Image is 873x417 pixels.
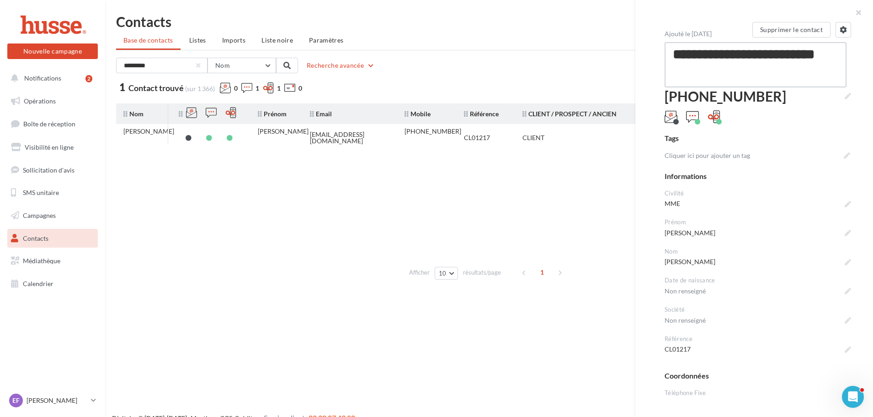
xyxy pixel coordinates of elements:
[23,257,60,265] span: Médiathèque
[85,75,92,82] div: 2
[752,22,830,38] button: Supprimer le contact
[25,143,74,151] span: Visibilité en ligne
[189,36,206,44] span: Listes
[522,135,544,141] div: CLIENT
[464,110,499,118] span: Référence
[185,85,215,92] span: (sur 1 366)
[5,229,100,248] a: Contacts
[5,69,96,88] button: Notifications 2
[27,396,87,405] p: [PERSON_NAME]
[256,84,259,93] span: 1
[665,30,712,38] span: Ajouté le [DATE]
[665,189,851,198] div: Civilité
[405,128,461,135] div: [PHONE_NUMBER]
[665,335,851,343] div: Référence
[409,268,430,277] span: Afficher
[665,218,851,227] div: Prénom
[23,280,53,287] span: Calendrier
[23,234,48,242] span: Contacts
[234,84,238,93] span: 0
[842,386,864,408] iframe: Intercom live chat
[23,211,56,219] span: Campagnes
[665,197,851,210] span: MME
[535,265,549,280] span: 1
[277,84,281,93] span: 1
[23,166,75,173] span: Sollicitation d'avis
[5,92,100,111] a: Opérations
[215,61,230,69] span: Nom
[439,270,447,277] span: 10
[665,87,851,105] span: [PHONE_NUMBER]
[665,255,851,268] span: [PERSON_NAME]
[208,58,276,73] button: Nom
[23,120,75,128] span: Boîte de réception
[123,128,174,135] div: [PERSON_NAME]
[310,110,332,118] span: Email
[665,305,851,314] div: Société
[7,392,98,409] a: EF [PERSON_NAME]
[116,15,862,28] h1: Contacts
[309,36,344,44] span: Paramètres
[24,74,61,82] span: Notifications
[310,131,390,144] div: [EMAIL_ADDRESS][DOMAIN_NAME]
[12,396,20,405] span: EF
[665,151,840,160] p: Cliquer ici pour ajouter un tag
[665,314,851,327] span: Non renseigné
[7,43,98,59] button: Nouvelle campagne
[258,110,287,118] span: Prénom
[665,343,851,356] span: CL01217
[303,60,378,71] button: Recherche avancée
[5,206,100,225] a: Campagnes
[222,36,245,44] span: Imports
[522,110,617,118] span: CLIENT / PROSPECT / ANCIEN
[24,97,56,105] span: Opérations
[665,397,851,410] span: Non renseigné
[435,267,458,280] button: 10
[5,274,100,293] a: Calendrier
[261,36,293,44] span: Liste noire
[665,171,851,182] div: Informations
[665,389,851,397] div: Téléphone Fixe
[665,285,851,298] span: Non renseigné
[665,276,851,285] div: Date de naissance
[665,371,851,381] div: Coordonnées
[258,128,309,135] div: [PERSON_NAME]
[5,161,100,180] a: Sollicitation d'avis
[463,268,501,277] span: résultats/page
[405,110,431,118] span: Mobile
[5,251,100,271] a: Médiathèque
[119,82,125,92] span: 1
[5,183,100,202] a: SMS unitaire
[665,133,851,144] div: Tags
[123,110,144,118] span: Nom
[5,138,100,157] a: Visibilité en ligne
[464,135,490,141] div: CL01217
[665,247,851,256] div: Nom
[128,83,184,93] span: Contact trouvé
[298,84,302,93] span: 0
[5,114,100,134] a: Boîte de réception
[665,227,851,239] span: [PERSON_NAME]
[23,189,59,196] span: SMS unitaire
